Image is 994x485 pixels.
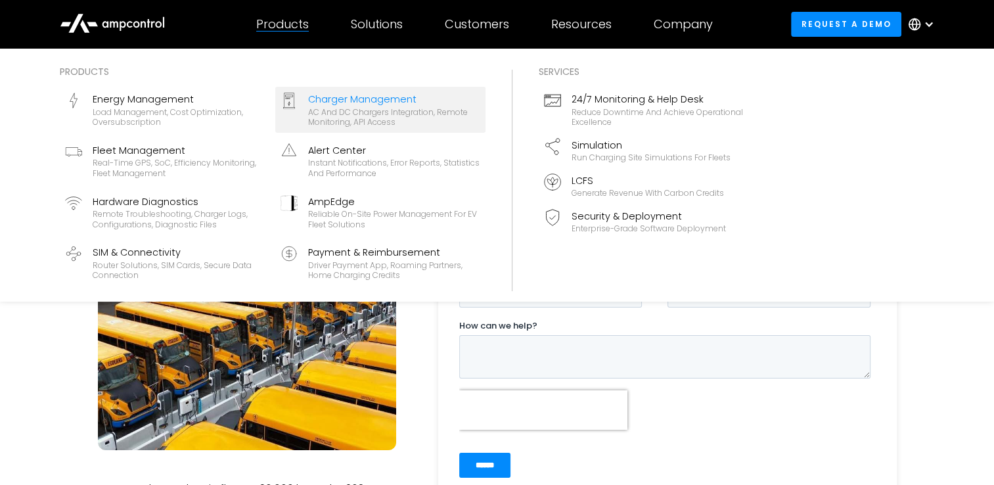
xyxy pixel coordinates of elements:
[572,209,726,223] div: Security & Deployment
[93,107,265,127] div: Load management, cost optimization, oversubscription
[308,260,480,281] div: Driver Payment App, Roaming Partners, Home Charging Credits
[60,240,270,286] a: SIM & ConnectivityRouter Solutions, SIM Cards, Secure Data Connection
[93,92,265,106] div: Energy Management
[791,12,901,36] a: Request a demo
[93,260,265,281] div: Router Solutions, SIM Cards, Secure Data Connection
[93,158,265,178] div: Real-time GPS, SoC, efficiency monitoring, fleet management
[445,17,509,32] div: Customers
[572,92,744,106] div: 24/7 Monitoring & Help Desk
[308,195,480,209] div: AmpEdge
[308,92,480,106] div: Charger Management
[551,17,612,32] div: Resources
[351,17,403,32] div: Solutions
[572,173,724,188] div: LCFS
[539,64,749,79] div: Services
[308,107,480,127] div: AC and DC chargers integration, remote monitoring, API access
[539,168,749,204] a: LCFSGenerate revenue with carbon credits
[275,189,486,235] a: AmpEdgeReliable On-site Power Management for EV Fleet Solutions
[572,138,731,152] div: Simulation
[256,17,309,32] div: Products
[572,152,731,163] div: Run charging site simulations for fleets
[93,195,265,209] div: Hardware Diagnostics
[93,143,265,158] div: Fleet Management
[308,209,480,229] div: Reliable On-site Power Management for EV Fleet Solutions
[308,158,480,178] div: Instant notifications, error reports, statistics and performance
[60,64,486,79] div: Products
[539,87,749,133] a: 24/7 Monitoring & Help DeskReduce downtime and achieve operational excellence
[308,143,480,158] div: Alert Center
[93,209,265,229] div: Remote troubleshooting, charger logs, configurations, diagnostic files
[275,87,486,133] a: Charger ManagementAC and DC chargers integration, remote monitoring, API access
[539,204,749,239] a: Security & DeploymentEnterprise-grade software deployment
[572,188,724,198] div: Generate revenue with carbon credits
[654,17,713,32] div: Company
[539,133,749,168] a: SimulationRun charging site simulations for fleets
[60,138,270,184] a: Fleet ManagementReal-time GPS, SoC, efficiency monitoring, fleet management
[60,87,270,133] a: Energy ManagementLoad management, cost optimization, oversubscription
[93,245,265,260] div: SIM & Connectivity
[275,138,486,184] a: Alert CenterInstant notifications, error reports, statistics and performance
[275,240,486,286] a: Payment & ReimbursementDriver Payment App, Roaming Partners, Home Charging Credits
[572,223,726,234] div: Enterprise-grade software deployment
[308,245,480,260] div: Payment & Reimbursement
[60,189,270,235] a: Hardware DiagnosticsRemote troubleshooting, charger logs, configurations, diagnostic files
[572,107,744,127] div: Reduce downtime and achieve operational excellence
